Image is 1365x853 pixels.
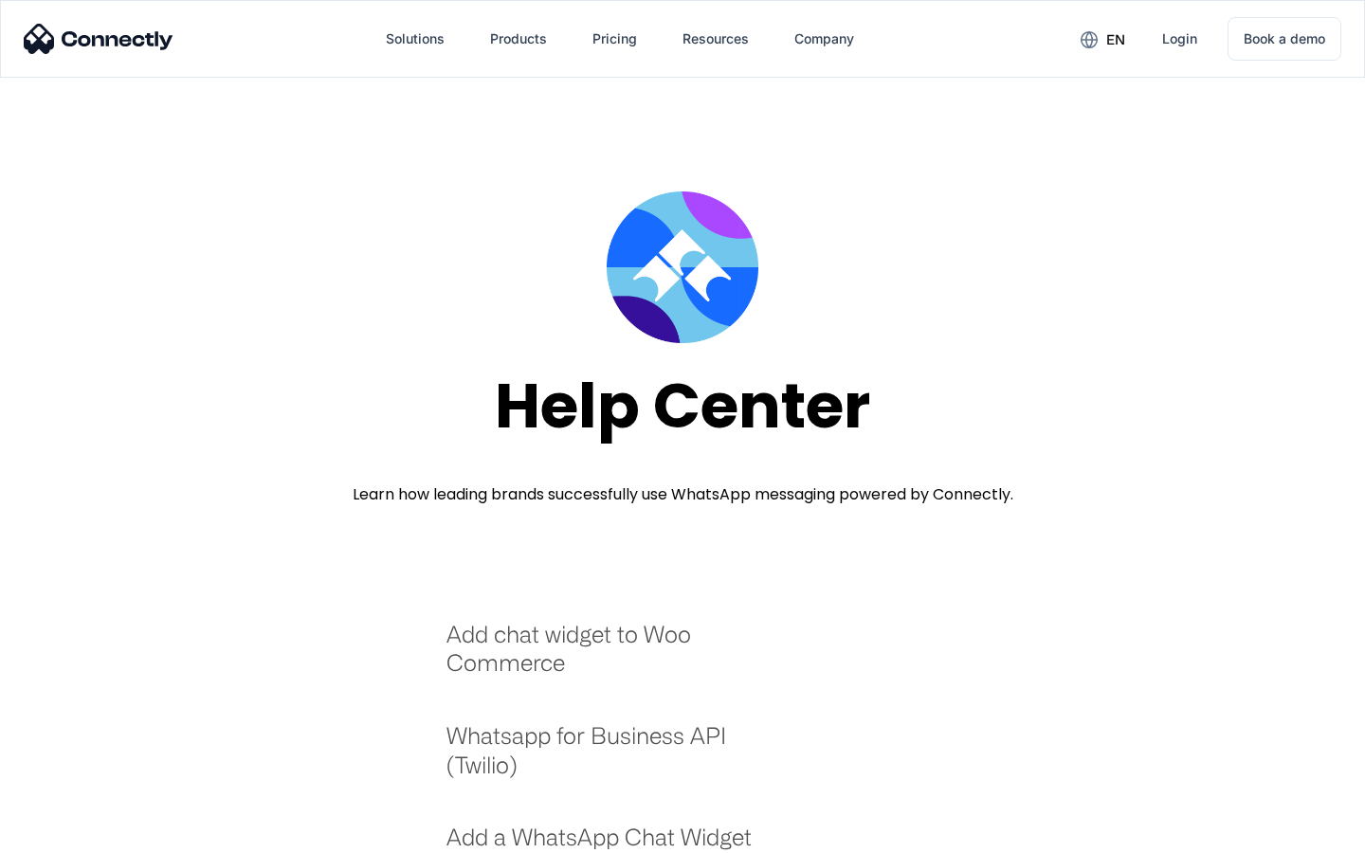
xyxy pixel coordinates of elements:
[386,26,445,52] div: Solutions
[38,820,114,846] ul: Language list
[592,26,637,52] div: Pricing
[577,16,652,62] a: Pricing
[1162,26,1197,52] div: Login
[353,483,1013,506] div: Learn how leading brands successfully use WhatsApp messaging powered by Connectly.
[490,26,547,52] div: Products
[682,26,749,52] div: Resources
[495,372,870,441] div: Help Center
[446,620,777,697] a: Add chat widget to Woo Commerce
[24,24,173,54] img: Connectly Logo
[1106,27,1125,53] div: en
[794,26,854,52] div: Company
[19,820,114,846] aside: Language selected: English
[1147,16,1212,62] a: Login
[1228,17,1341,61] a: Book a demo
[446,721,777,798] a: Whatsapp for Business API (Twilio)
